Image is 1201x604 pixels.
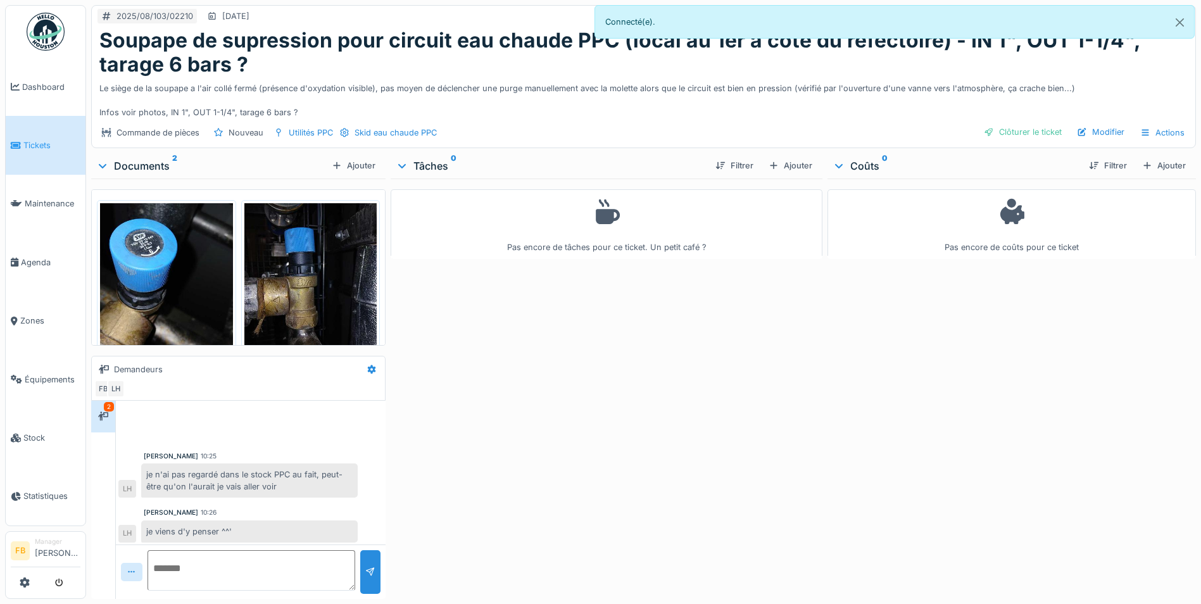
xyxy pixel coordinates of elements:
div: Pas encore de coûts pour ce ticket [836,195,1188,254]
div: FB [94,380,112,398]
span: Zones [20,315,80,327]
span: Maintenance [25,198,80,210]
a: Maintenance [6,175,85,233]
button: Close [1166,6,1194,39]
img: i5bzi1rsew214nx8elq9zk9xd5ah [244,203,377,381]
span: Agenda [21,256,80,268]
div: Tâches [396,158,705,173]
div: Filtrer [710,157,758,174]
div: [PERSON_NAME] [144,451,198,461]
a: Équipements [6,350,85,408]
span: Statistiques [23,490,80,502]
span: Dashboard [22,81,80,93]
div: Ajouter [1137,157,1191,174]
div: Ajouter [764,157,817,174]
div: LH [107,380,125,398]
div: Connecté(e). [594,5,1195,39]
span: Tickets [23,139,80,151]
div: Clôturer le ticket [979,123,1067,141]
div: je n'ai pas regardé dans le stock PPC au fait, peut-être qu'on l'aurait je vais aller voir [141,463,358,498]
h1: Soupape de supression pour circuit eau chaude PPC (local au 1er à coté du refectoire) - IN 1", OU... [99,28,1188,77]
li: FB [11,541,30,560]
sup: 2 [172,158,177,173]
div: Ajouter [327,157,380,174]
a: Tickets [6,116,85,174]
div: Skid eau chaude PPC [355,127,437,139]
div: Modifier [1072,123,1129,141]
div: Pas encore de tâches pour ce ticket. Un petit café ? [399,195,814,254]
a: Statistiques [6,467,85,525]
img: f74tjeg0ohd300v7rn1tuq963zcn [100,203,233,381]
div: Coûts [833,158,1079,173]
a: Zones [6,292,85,350]
div: 10:26 [201,508,217,517]
a: Stock [6,408,85,467]
div: Demandeurs [114,363,163,375]
div: 2 [104,402,114,412]
a: Dashboard [6,58,85,116]
div: Filtrer [1084,157,1132,174]
div: Documents [96,158,327,173]
div: 10:25 [201,451,217,461]
a: Agenda [6,233,85,291]
img: Badge_color-CXgf-gQk.svg [27,13,65,51]
div: Actions [1135,123,1190,142]
div: Commande de pièces [116,127,199,139]
div: [PERSON_NAME] [144,508,198,517]
div: LH [118,480,136,498]
div: 2025/08/103/02210 [116,10,193,22]
div: Le siège de la soupape a l'air collé fermé (présence d'oxydation visible), pas moyen de déclenche... [99,77,1188,119]
sup: 0 [451,158,456,173]
div: je viens d'y penser ^^' [141,520,358,543]
span: Stock [23,432,80,444]
li: [PERSON_NAME] [35,537,80,564]
div: Utilités PPC [289,127,333,139]
span: Équipements [25,374,80,386]
div: [DATE] [222,10,249,22]
sup: 0 [882,158,888,173]
div: Manager [35,537,80,546]
div: LH [118,525,136,543]
div: Nouveau [229,127,263,139]
a: FB Manager[PERSON_NAME] [11,537,80,567]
